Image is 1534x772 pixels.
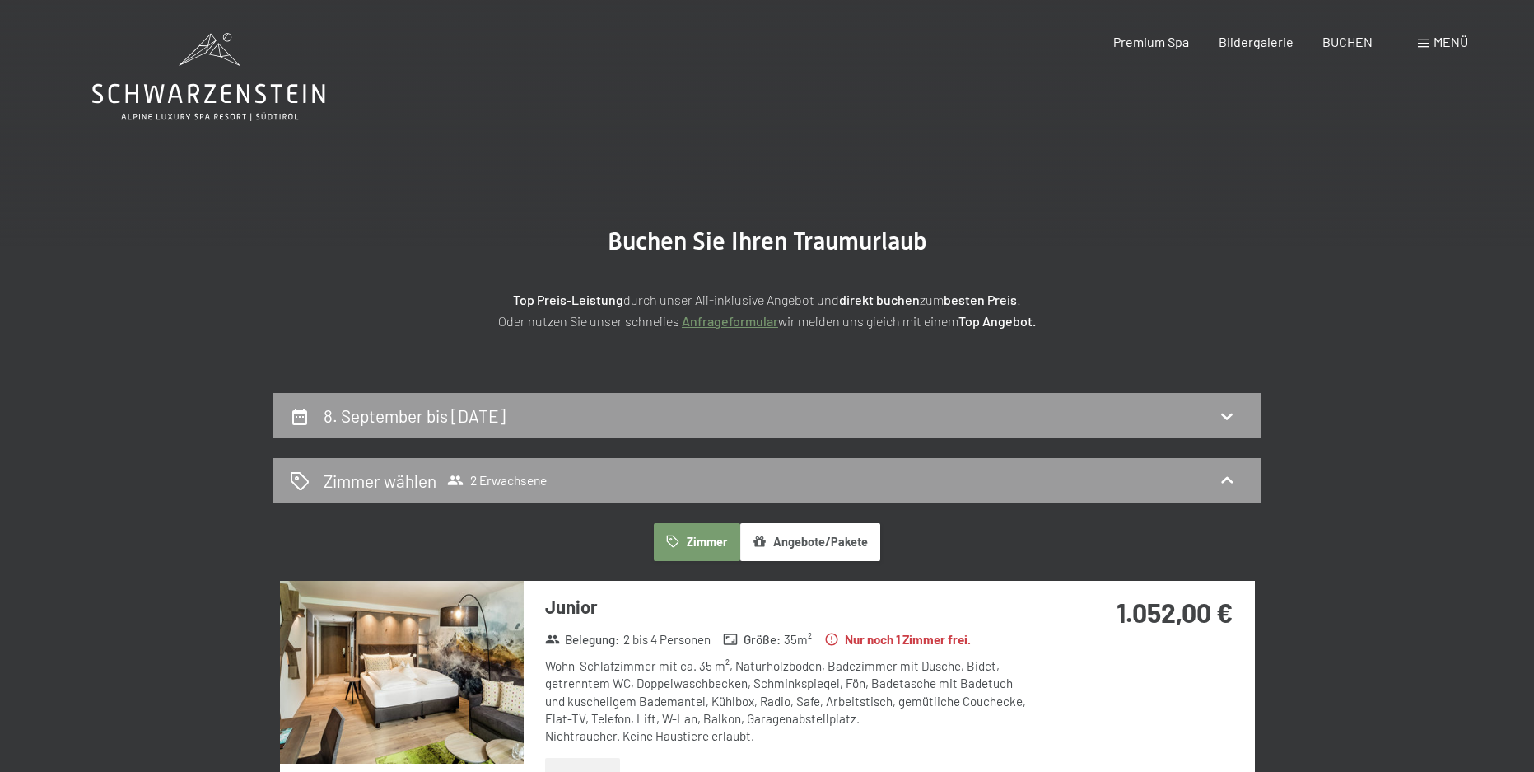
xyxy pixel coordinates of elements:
strong: Nur noch 1 Zimmer frei. [824,631,971,648]
h2: 8. September bis [DATE] [324,405,506,426]
a: Bildergalerie [1219,34,1294,49]
span: Buchen Sie Ihren Traumurlaub [608,227,927,255]
h2: Zimmer wählen [324,469,436,493]
button: Angebote/Pakete [740,523,880,561]
strong: besten Preis [944,292,1017,307]
a: BUCHEN [1322,34,1373,49]
span: 35 m² [784,631,812,648]
span: 2 bis 4 Personen [623,631,711,648]
strong: Belegung : [545,631,620,648]
strong: 1.052,00 € [1117,597,1233,628]
h3: Junior [545,594,1035,620]
strong: direkt buchen [839,292,920,307]
a: Anfrageformular [682,313,778,329]
strong: Top Preis-Leistung [513,292,623,307]
a: Premium Spa [1113,34,1189,49]
div: Wohn-Schlafzimmer mit ca. 35 m², Naturholzboden, Badezimmer mit Dusche, Bidet, getrenntem WC, Dop... [545,657,1035,745]
img: mss_renderimg.php [280,581,524,764]
strong: Größe : [723,631,781,648]
span: Menü [1434,34,1468,49]
button: Zimmer [654,523,739,561]
strong: Top Angebot. [958,313,1036,329]
p: durch unser All-inklusive Angebot und zum ! Oder nutzen Sie unser schnelles wir melden uns gleich... [356,289,1179,331]
span: 2 Erwachsene [447,472,547,489]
